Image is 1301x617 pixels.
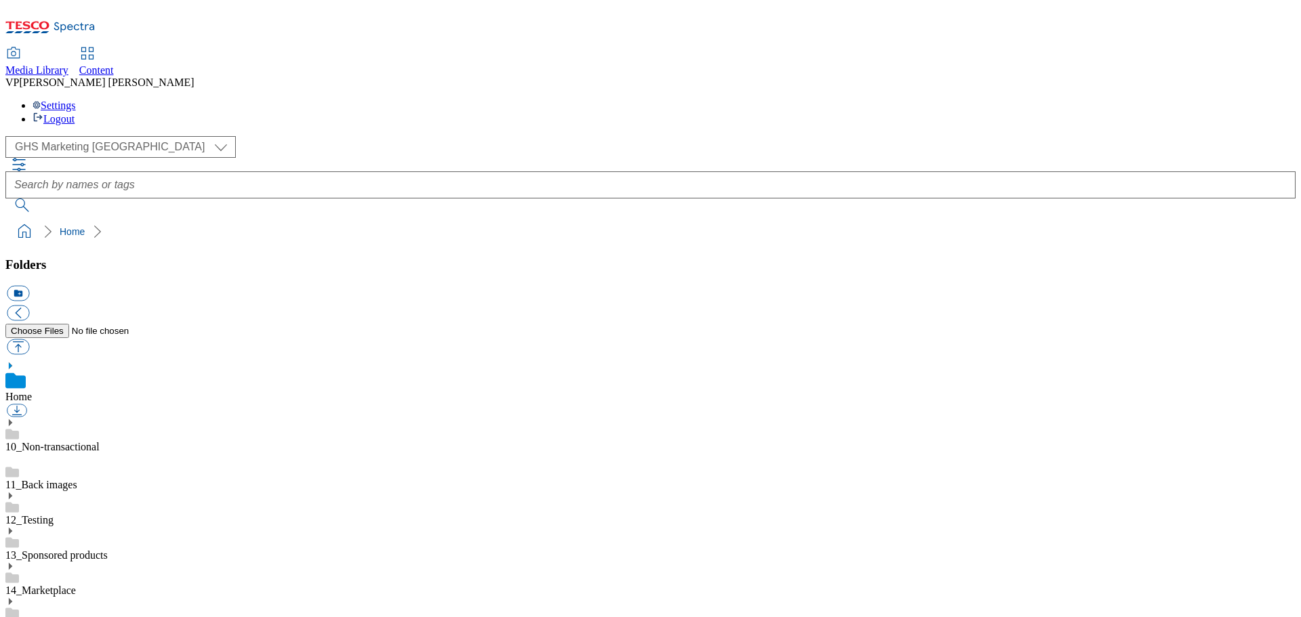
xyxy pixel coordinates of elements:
[33,113,75,125] a: Logout
[5,48,68,77] a: Media Library
[5,391,32,402] a: Home
[5,584,76,596] a: 14_Marketplace
[5,257,1296,272] h3: Folders
[79,64,114,76] span: Content
[14,221,35,242] a: home
[79,48,114,77] a: Content
[5,441,100,452] a: 10_Non-transactional
[60,226,85,237] a: Home
[33,100,76,111] a: Settings
[5,77,19,88] span: VP
[5,64,68,76] span: Media Library
[5,549,108,561] a: 13_Sponsored products
[19,77,194,88] span: [PERSON_NAME] [PERSON_NAME]
[5,171,1296,198] input: Search by names or tags
[5,514,54,526] a: 12_Testing
[5,219,1296,244] nav: breadcrumb
[5,479,77,490] a: 11_Back images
